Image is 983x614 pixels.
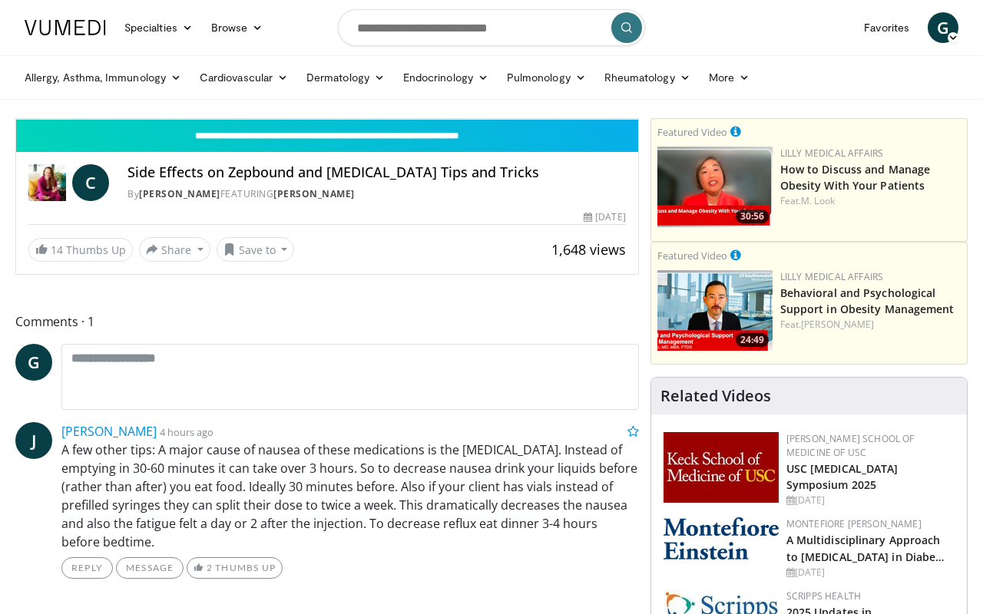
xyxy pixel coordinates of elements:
[786,566,955,579] div: [DATE]
[786,432,915,459] a: [PERSON_NAME] School of Medicine of USC
[116,557,184,579] a: Message
[928,12,958,43] a: G
[28,238,133,262] a: 14 Thumbs Up
[273,187,355,200] a: [PERSON_NAME]
[786,494,955,507] div: [DATE]
[664,432,779,503] img: 7b941f1f-d101-407a-8bfa-07bd47db01ba.png.150x105_q85_autocrop_double_scale_upscale_version-0.2.jpg
[207,562,213,573] span: 2
[16,119,638,120] video-js: Video Player
[736,333,769,347] span: 24:49
[297,62,394,93] a: Dermatology
[657,147,773,227] a: 30:56
[736,210,769,223] span: 30:56
[15,62,190,93] a: Allergy, Asthma, Immunology
[855,12,918,43] a: Favorites
[657,270,773,351] a: 24:49
[498,62,595,93] a: Pulmonology
[61,557,113,579] a: Reply
[202,12,273,43] a: Browse
[786,461,899,492] a: USC [MEDICAL_DATA] Symposium 2025
[786,517,922,530] a: Montefiore [PERSON_NAME]
[127,164,625,181] h4: Side Effects on Zepbound and [MEDICAL_DATA] Tips and Tricks
[28,164,66,201] img: Dr. Carolynn Francavilla
[61,441,639,551] p: A few other tips: A major cause of nausea of these medications is the [MEDICAL_DATA]. Instead of ...
[664,517,779,560] img: b0142b4c-93a1-4b58-8f91-5265c282693c.png.150x105_q85_autocrop_double_scale_upscale_version-0.2.png
[780,147,884,160] a: Lilly Medical Affairs
[15,344,52,381] a: G
[786,533,945,563] a: A Multidisciplinary Approach to [MEDICAL_DATA] in Diabe…
[15,422,52,459] a: J
[394,62,498,93] a: Endocrinology
[139,187,220,200] a: [PERSON_NAME]
[801,318,874,331] a: [PERSON_NAME]
[160,425,213,439] small: 4 hours ago
[786,589,861,602] a: Scripps Health
[139,237,210,262] button: Share
[780,270,884,283] a: Lilly Medical Affairs
[584,210,625,224] div: [DATE]
[657,125,727,139] small: Featured Video
[657,147,773,227] img: c98a6a29-1ea0-4bd5-8cf5-4d1e188984a7.png.150x105_q85_crop-smart_upscale.png
[61,423,157,440] a: [PERSON_NAME]
[595,62,700,93] a: Rheumatology
[190,62,297,93] a: Cardiovascular
[780,162,931,193] a: How to Discuss and Manage Obesity With Your Patients
[72,164,109,201] a: C
[660,387,771,405] h4: Related Videos
[15,312,639,332] span: Comments 1
[657,249,727,262] small: Featured Video
[700,62,759,93] a: More
[780,286,955,316] a: Behavioral and Psychological Support in Obesity Management
[115,12,202,43] a: Specialties
[657,270,773,351] img: ba3304f6-7838-4e41-9c0f-2e31ebde6754.png.150x105_q85_crop-smart_upscale.png
[780,318,961,332] div: Feat.
[217,237,295,262] button: Save to
[801,194,835,207] a: M. Look
[338,9,645,46] input: Search topics, interventions
[187,557,283,579] a: 2 Thumbs Up
[127,187,625,201] div: By FEATURING
[25,20,106,35] img: VuMedi Logo
[551,240,626,259] span: 1,648 views
[780,194,961,208] div: Feat.
[51,243,63,257] span: 14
